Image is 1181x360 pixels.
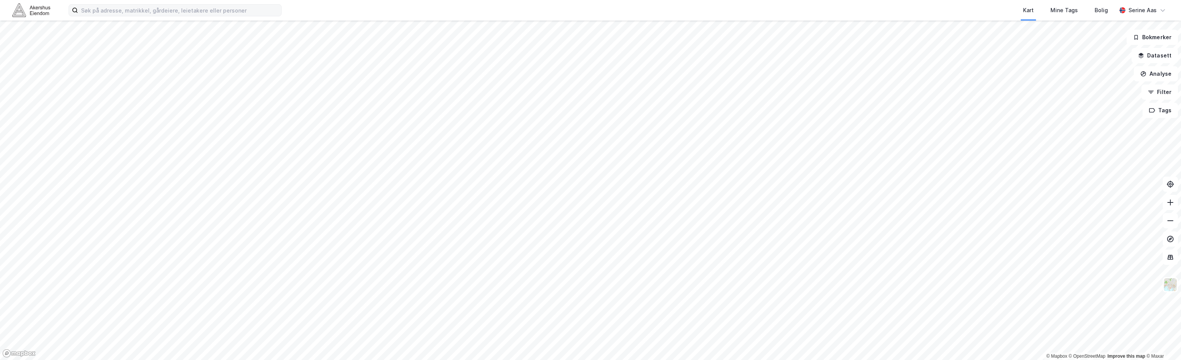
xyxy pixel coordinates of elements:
[1128,6,1157,15] div: Serine Aas
[78,5,281,16] input: Søk på adresse, matrikkel, gårdeiere, leietakere eller personer
[1095,6,1108,15] div: Bolig
[12,3,50,17] img: akershus-eiendom-logo.9091f326c980b4bce74ccdd9f866810c.svg
[1023,6,1034,15] div: Kart
[1050,6,1078,15] div: Mine Tags
[1143,323,1181,360] iframe: Chat Widget
[1143,323,1181,360] div: Kontrollprogram for chat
